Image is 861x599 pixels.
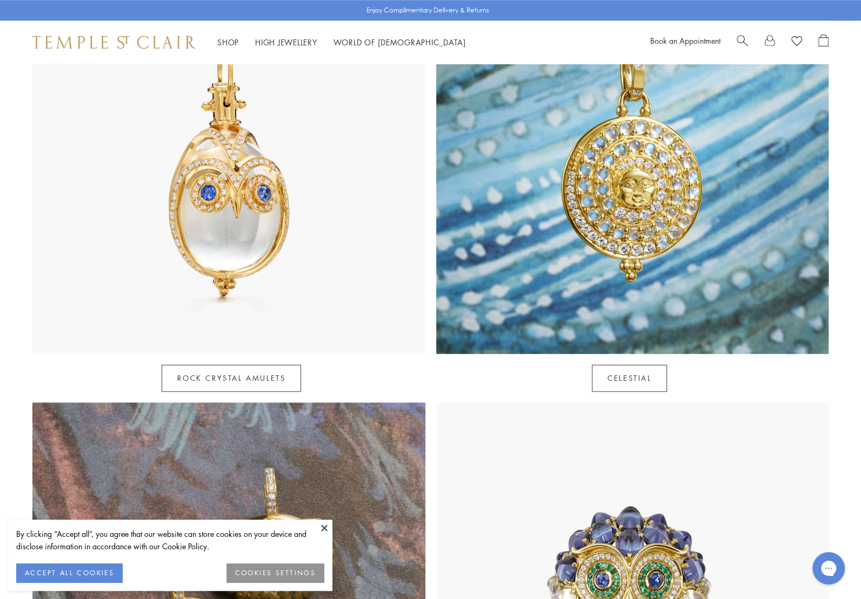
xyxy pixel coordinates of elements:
[217,37,239,48] a: ShopShop
[737,34,748,50] a: Search
[366,5,489,16] p: Enjoy Complimentary Delivery & Returns
[255,37,317,48] a: High JewelleryHigh Jewellery
[217,36,466,49] nav: Main navigation
[226,563,324,583] button: COOKIES SETTINGS
[16,528,324,553] div: By clicking “Accept all”, you agree that our website can store cookies on your device and disclos...
[32,36,196,49] img: Temple St. Clair
[162,365,301,392] a: Rock Crystal Amulets
[16,563,123,583] button: ACCEPT ALL COOKIES
[791,34,802,50] a: View Wishlist
[333,37,466,48] a: World of [DEMOGRAPHIC_DATA]World of [DEMOGRAPHIC_DATA]
[650,35,720,46] a: Book an Appointment
[807,548,850,588] iframe: Gorgias live chat messenger
[818,34,829,50] a: Open Shopping Bag
[592,365,667,392] a: Celestial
